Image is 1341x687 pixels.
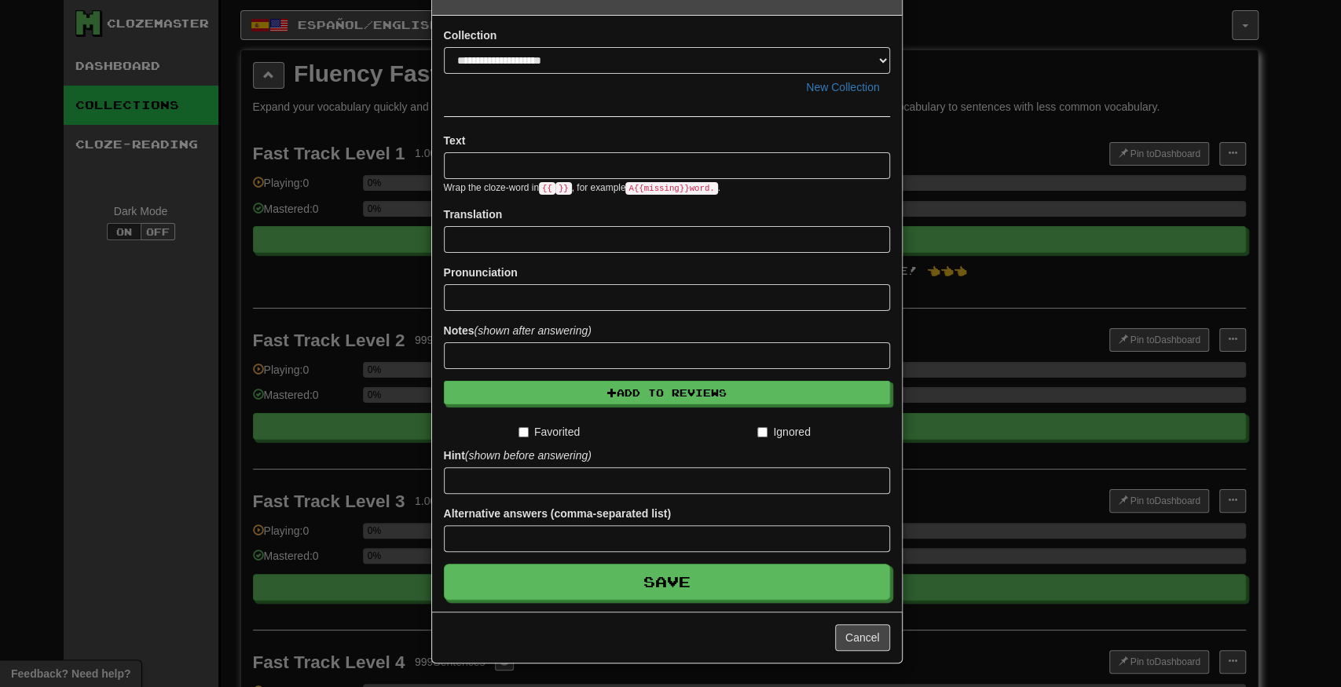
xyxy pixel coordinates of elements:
button: New Collection [796,74,889,100]
label: Alternative answers (comma-separated list) [444,506,671,521]
small: Wrap the cloze-word in , for example . [444,182,720,193]
input: Ignored [757,427,768,437]
label: Favorited [518,424,580,440]
label: Text [444,133,466,148]
code: A {{ missing }} word. [625,182,717,195]
label: Notes [444,323,592,338]
button: Cancel [835,624,890,651]
code: {{ [539,182,555,195]
label: Hint [444,448,592,463]
button: Save [444,564,890,600]
label: Collection [444,27,497,43]
code: }} [555,182,572,195]
label: Ignored [757,424,810,440]
em: (shown after answering) [474,324,591,337]
button: Add to Reviews [444,381,890,404]
input: Favorited [518,427,529,437]
label: Translation [444,206,503,222]
em: (shown before answering) [465,449,592,462]
label: Pronunciation [444,265,518,280]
